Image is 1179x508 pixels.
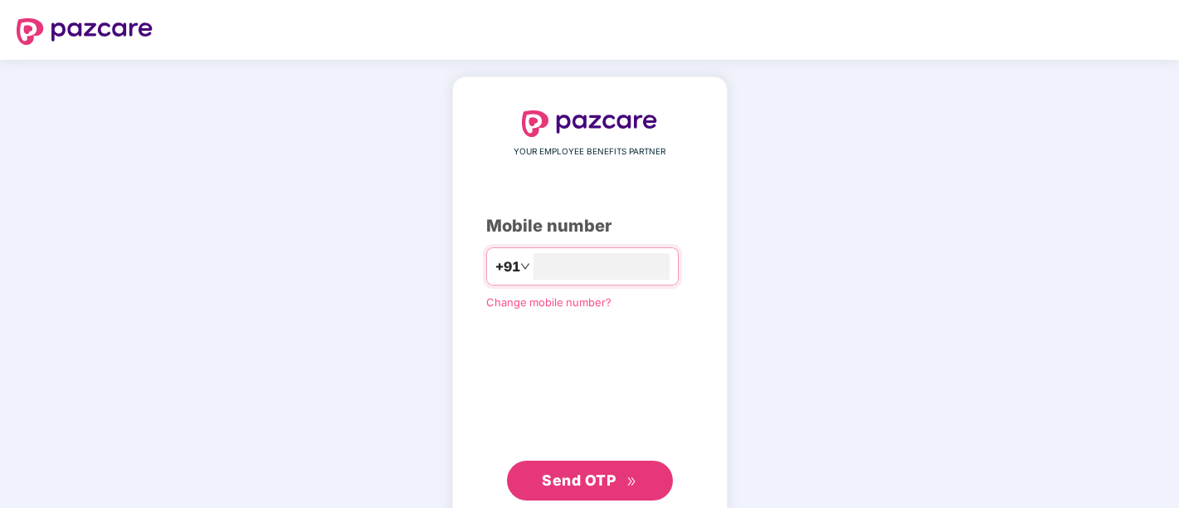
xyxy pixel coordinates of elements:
button: Send OTPdouble-right [507,461,673,501]
span: +91 [495,256,520,277]
span: YOUR EMPLOYEE BENEFITS PARTNER [514,145,665,159]
div: Mobile number [486,213,694,239]
span: Send OTP [542,471,616,489]
img: logo [522,110,658,137]
img: logo [17,18,153,45]
span: double-right [626,476,637,487]
span: down [520,261,530,271]
a: Change mobile number? [486,296,611,309]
